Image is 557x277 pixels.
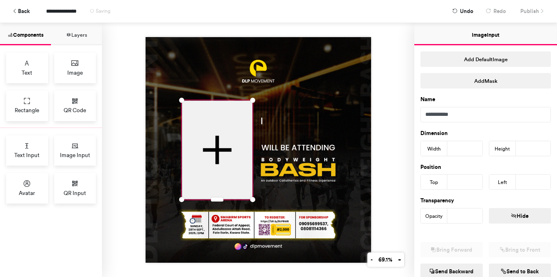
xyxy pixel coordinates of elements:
[420,51,551,67] button: Add DefaultImage
[420,242,483,257] button: Bring Forward
[51,23,102,45] button: Layers
[22,69,32,77] span: Text
[64,106,86,114] span: QR Code
[489,208,551,224] button: Hide
[420,73,551,89] button: AddMask
[516,236,547,267] iframe: Drift Widget Chat Controller
[375,253,395,267] button: 69.1%
[489,242,551,257] button: Bring to Front
[60,151,90,159] span: Image Input
[460,4,473,18] span: Undo
[367,253,376,267] button: -
[19,189,35,197] span: Avatar
[489,175,516,190] div: Left
[420,129,448,137] label: Dimension
[420,197,454,205] label: Transparency
[420,163,441,171] label: Position
[14,151,40,159] span: Text Input
[489,141,516,157] div: Height
[64,189,86,197] span: QR Input
[448,4,477,18] button: Undo
[421,208,447,224] div: Opacity
[421,141,447,157] div: Width
[395,253,404,267] button: +
[421,175,447,190] div: Top
[67,69,83,77] span: Image
[96,8,111,14] span: Saving
[414,23,557,45] button: Image Input
[15,106,39,114] span: Rectangle
[8,4,34,18] button: Back
[420,95,435,104] label: Name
